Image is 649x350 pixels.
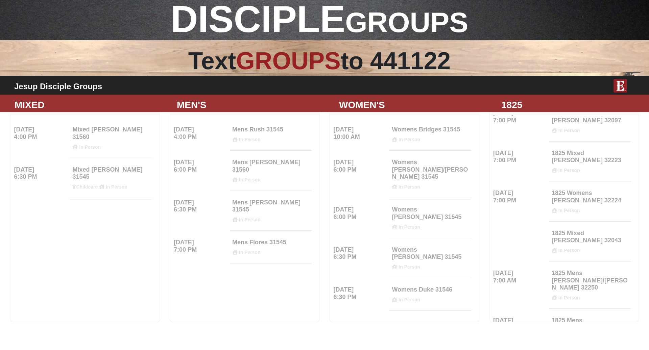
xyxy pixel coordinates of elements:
strong: In Person [399,297,420,302]
h4: Womens Duke 31546 [392,286,469,303]
h4: Mens [PERSON_NAME] 31560 [232,159,309,182]
h4: Mens Flores 31545 [232,239,309,255]
div: MIXED [9,98,172,112]
h4: Mens [PERSON_NAME] 31545 [232,199,309,223]
div: MEN'S [172,98,334,112]
h4: [DATE] 7:00 PM [493,190,547,204]
h4: [DATE] 6:30 PM [334,286,387,301]
h4: [DATE] 6:30 PM [14,166,68,181]
strong: In Person [558,208,580,213]
h4: Womens [PERSON_NAME]/[PERSON_NAME] 31545 [392,159,469,190]
h4: [DATE] 7:00 AM [493,317,547,331]
h4: 1825 Womens [PERSON_NAME] 32224 [552,190,629,213]
h4: 1825 Mixed [PERSON_NAME] 32043 [552,230,629,253]
span: GROUPS [345,6,468,38]
h4: [DATE] 7:00 AM [493,270,547,284]
strong: In Person [239,250,261,255]
h4: [DATE] 7:00 PM [174,239,227,253]
h4: [DATE] 6:30 PM [174,199,227,214]
h4: [DATE] 6:30 PM [334,246,387,261]
strong: In Person [399,184,420,190]
img: E-icon-fireweed-White-TM.png [614,79,627,93]
h4: Womens [PERSON_NAME] 31545 [392,246,469,270]
strong: In Person [399,224,420,230]
h4: Womens [PERSON_NAME] 31545 [392,206,469,230]
div: WOMEN'S [334,98,496,112]
strong: In Person [239,177,261,182]
strong: Childcare [76,184,98,190]
strong: In Person [558,248,580,253]
strong: In Person [558,295,580,300]
h4: 1825 Mens [PERSON_NAME]/[PERSON_NAME] 32250 [552,317,629,348]
span: GROUPS [236,47,340,74]
h4: 1825 Mens [PERSON_NAME]/[PERSON_NAME] 32250 [552,270,629,301]
strong: In Person [106,184,127,190]
h4: [DATE] 6:00 PM [334,206,387,221]
h4: Mixed [PERSON_NAME] 31545 [72,166,149,190]
strong: In Person [239,217,261,222]
b: Jesup Disciple Groups [14,82,102,91]
strong: In Person [399,264,420,270]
